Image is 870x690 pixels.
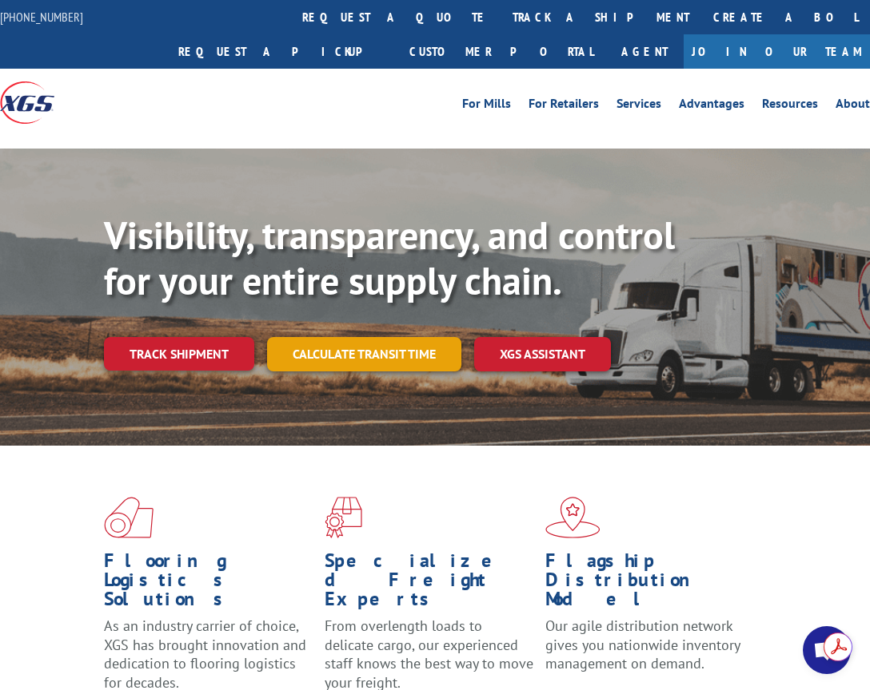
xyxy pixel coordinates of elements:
[397,34,605,69] a: Customer Portal
[529,97,599,115] a: For Retailers
[104,337,254,371] a: Track shipment
[474,337,611,371] a: XGS ASSISTANT
[104,551,313,617] h1: Flooring Logistics Solutions
[617,97,661,115] a: Services
[545,617,740,673] span: Our agile distribution network gives you nationwide inventory management on demand.
[605,34,684,69] a: Agent
[836,97,870,115] a: About
[166,34,397,69] a: Request a pickup
[325,551,533,617] h1: Specialized Freight Experts
[104,210,675,306] b: Visibility, transparency, and control for your entire supply chain.
[462,97,511,115] a: For Mills
[684,34,870,69] a: Join Our Team
[545,551,754,617] h1: Flagship Distribution Model
[762,97,818,115] a: Resources
[803,626,851,674] div: Open chat
[679,97,744,115] a: Advantages
[267,337,461,371] a: Calculate transit time
[325,497,362,538] img: xgs-icon-focused-on-flooring-red
[545,497,601,538] img: xgs-icon-flagship-distribution-model-red
[104,497,154,538] img: xgs-icon-total-supply-chain-intelligence-red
